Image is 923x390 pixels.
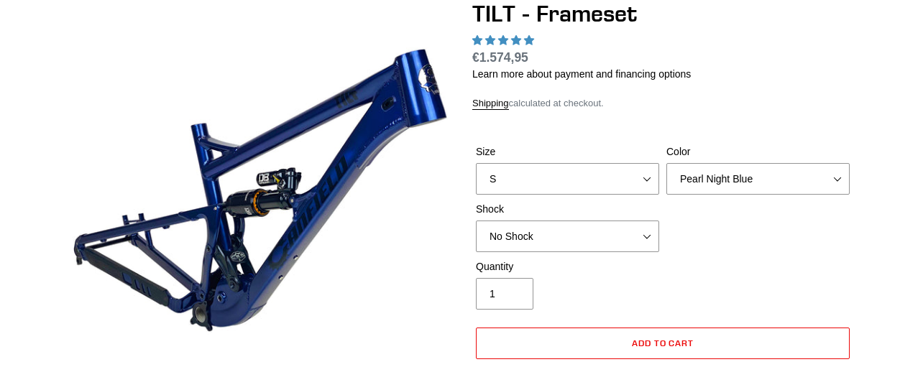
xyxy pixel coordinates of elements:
[472,34,537,46] span: 5.00 stars
[476,202,659,217] label: Shock
[476,259,659,274] label: Quantity
[476,144,659,159] label: Size
[476,328,850,359] button: Add to cart
[472,50,528,65] span: €1.574,95
[472,98,509,110] a: Shipping
[666,144,850,159] label: Color
[472,68,691,80] a: Learn more about payment and financing options
[472,96,853,111] div: calculated at checkout.
[632,338,694,348] span: Add to cart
